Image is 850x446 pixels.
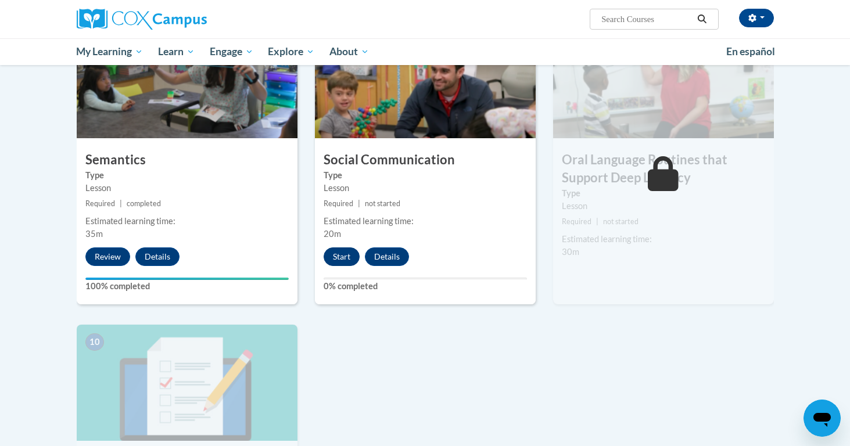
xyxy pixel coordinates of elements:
a: Cox Campus [77,9,297,30]
div: Estimated learning time: [85,215,289,228]
div: Lesson [562,200,765,213]
div: Estimated learning time: [324,215,527,228]
div: Lesson [324,182,527,195]
h3: Oral Language Routines that Support Deep Literacy [553,151,774,187]
h3: Semantics [77,151,297,169]
span: | [596,217,598,226]
span: Required [324,199,353,208]
span: Required [562,217,591,226]
div: Lesson [85,182,289,195]
a: Learn [150,38,202,65]
img: Course Image [315,22,536,138]
span: En español [726,45,775,57]
span: Learn [158,45,195,59]
span: | [120,199,122,208]
button: Details [135,247,180,266]
span: 30m [562,247,579,257]
span: | [358,199,360,208]
label: 0% completed [324,280,527,293]
label: Type [324,169,527,182]
a: My Learning [69,38,151,65]
img: Course Image [77,22,297,138]
a: Engage [202,38,261,65]
input: Search Courses [600,12,693,26]
span: 10 [85,333,104,351]
button: Details [365,247,409,266]
button: Search [693,12,711,26]
button: Account Settings [739,9,774,27]
span: 20m [324,229,341,239]
label: Type [85,169,289,182]
span: not started [365,199,400,208]
span: not started [603,217,639,226]
iframe: Button to launch messaging window [804,400,841,437]
img: Course Image [553,22,774,138]
label: Type [562,187,765,200]
span: My Learning [76,45,143,59]
span: Explore [268,45,314,59]
a: Explore [260,38,322,65]
label: 100% completed [85,280,289,293]
div: Your progress [85,278,289,280]
div: Main menu [59,38,791,65]
a: En español [719,39,783,64]
span: Required [85,199,115,208]
button: Start [324,247,360,266]
img: Cox Campus [77,9,207,30]
span: About [329,45,369,59]
img: Course Image [77,325,297,441]
span: completed [127,199,161,208]
span: 35m [85,229,103,239]
span: Engage [210,45,253,59]
button: Review [85,247,130,266]
div: Estimated learning time: [562,233,765,246]
a: About [322,38,376,65]
h3: Social Communication [315,151,536,169]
